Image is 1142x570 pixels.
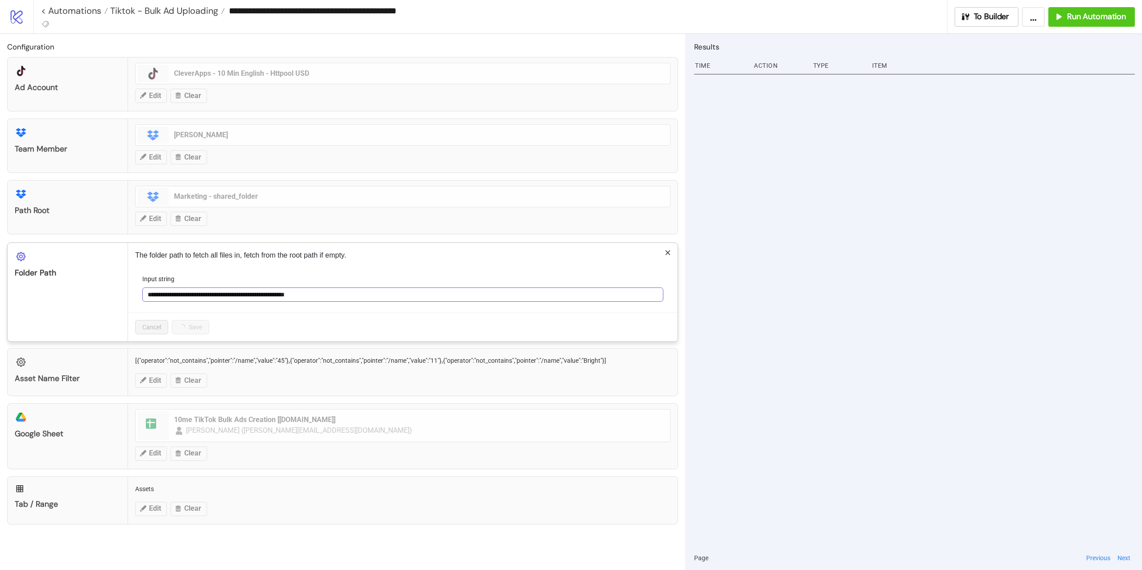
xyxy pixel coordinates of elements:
[108,5,218,16] span: Tiktok - Bulk Ad Uploading
[135,320,168,334] button: Cancel
[871,57,1135,74] div: Item
[108,6,225,15] a: Tiktok - Bulk Ad Uploading
[694,553,708,563] span: Page
[172,320,209,334] button: Save
[1115,553,1133,563] button: Next
[812,57,865,74] div: Type
[15,268,120,278] div: Folder Path
[694,41,1135,53] h2: Results
[41,6,108,15] a: < Automations
[665,250,671,256] span: close
[1067,12,1126,22] span: Run Automation
[142,274,180,284] label: Input string
[753,57,806,74] div: Action
[974,12,1010,22] span: To Builder
[955,7,1019,27] button: To Builder
[142,287,663,302] input: Input string
[694,57,747,74] div: Time
[1084,553,1113,563] button: Previous
[135,250,670,261] p: The folder path to fetch all files in, fetch from the root path if empty.
[1022,7,1045,27] button: ...
[1048,7,1135,27] button: Run Automation
[7,41,678,53] h2: Configuration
